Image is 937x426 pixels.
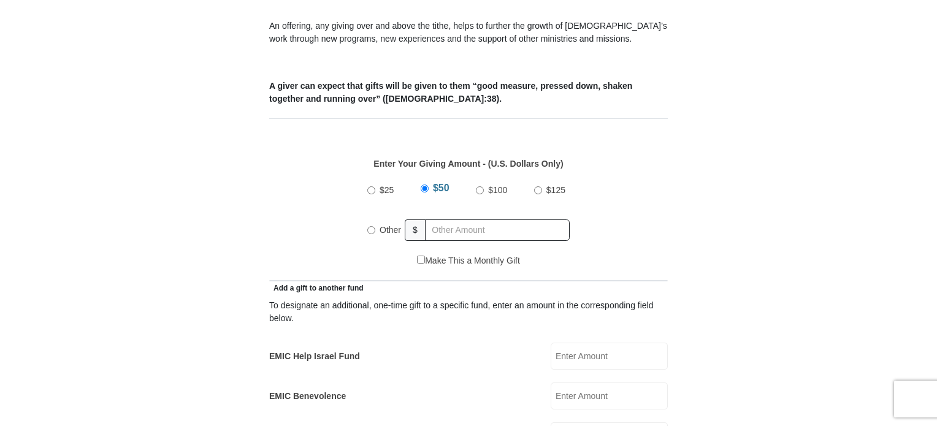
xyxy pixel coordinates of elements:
[551,343,668,370] input: Enter Amount
[380,225,401,235] span: Other
[425,219,570,241] input: Other Amount
[373,159,563,169] strong: Enter Your Giving Amount - (U.S. Dollars Only)
[417,256,425,264] input: Make This a Monthly Gift
[269,20,668,45] p: An offering, any giving over and above the tithe, helps to further the growth of [DEMOGRAPHIC_DAT...
[417,254,520,267] label: Make This a Monthly Gift
[269,299,668,325] div: To designate an additional, one-time gift to a specific fund, enter an amount in the correspondin...
[405,219,426,241] span: $
[546,185,565,195] span: $125
[269,284,364,292] span: Add a gift to another fund
[380,185,394,195] span: $25
[269,390,346,403] label: EMIC Benevolence
[433,183,449,193] span: $50
[269,350,360,363] label: EMIC Help Israel Fund
[551,382,668,409] input: Enter Amount
[269,81,632,104] b: A giver can expect that gifts will be given to them “good measure, pressed down, shaken together ...
[488,185,507,195] span: $100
